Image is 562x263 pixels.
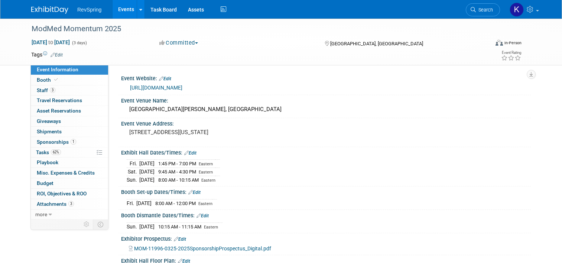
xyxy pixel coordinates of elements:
[121,186,531,196] div: Booth Set-up Dates/Times:
[121,95,531,104] div: Event Venue Name:
[134,246,271,251] span: MOM-11996-0325-2025SponsorshipProspectus_Digital.pdf
[37,87,55,93] span: Staff
[127,223,139,230] td: Sun.
[158,161,196,166] span: 1:45 PM - 7:00 PM
[466,3,500,16] a: Search
[510,3,524,17] img: Kelsey Culver
[37,77,59,83] span: Booth
[158,177,199,183] span: 8:00 AM - 10:15 AM
[80,220,93,229] td: Personalize Event Tab Strip
[155,201,196,206] span: 8:00 AM - 12:00 PM
[201,178,215,183] span: Eastern
[37,108,81,114] span: Asset Reservations
[31,106,108,116] a: Asset Reservations
[139,160,155,168] td: [DATE]
[199,170,213,175] span: Eastern
[31,116,108,126] a: Giveaways
[71,139,76,145] span: 1
[29,22,480,36] div: ModMed Momentum 2025
[31,199,108,209] a: Attachments3
[504,40,522,46] div: In-Person
[31,65,108,75] a: Event Information
[37,191,87,197] span: ROI, Objectives & ROO
[198,201,212,206] span: Eastern
[37,170,95,176] span: Misc. Expenses & Credits
[51,149,61,155] span: 62%
[330,41,423,46] span: [GEOGRAPHIC_DATA], [GEOGRAPHIC_DATA]
[31,210,108,220] a: more
[31,168,108,178] a: Misc. Expenses & Credits
[37,118,61,124] span: Giveaways
[51,52,63,58] a: Edit
[158,169,196,175] span: 9:45 AM - 4:30 PM
[130,85,182,91] a: [URL][DOMAIN_NAME]
[121,147,531,157] div: Exhibit Hall Dates/Times:
[476,7,493,13] span: Search
[37,97,82,103] span: Travel Reservations
[47,39,54,45] span: to
[129,246,271,251] a: MOM-11996-0325-2025SponsorshipProspectus_Digital.pdf
[71,40,87,45] span: (3 days)
[31,147,108,158] a: Tasks62%
[127,104,525,115] div: [GEOGRAPHIC_DATA][PERSON_NAME], [GEOGRAPHIC_DATA]
[121,233,531,243] div: Exhibitor Prospectus:
[188,190,201,195] a: Edit
[77,7,101,13] span: RevSpring
[37,66,78,72] span: Event Information
[31,51,63,58] td: Tags
[31,95,108,105] a: Travel Reservations
[31,158,108,168] a: Playbook
[121,210,531,220] div: Booth Dismantle Dates/Times:
[68,201,74,207] span: 3
[93,220,108,229] td: Toggle Event Tabs
[449,39,522,50] div: Event Format
[37,129,62,134] span: Shipments
[37,159,58,165] span: Playbook
[31,39,70,46] span: [DATE] [DATE]
[31,85,108,95] a: Staff3
[31,137,108,147] a: Sponsorships1
[184,150,196,156] a: Edit
[199,162,213,166] span: Eastern
[127,160,139,168] td: Fri.
[139,168,155,176] td: [DATE]
[31,178,108,188] a: Budget
[37,180,53,186] span: Budget
[121,73,531,82] div: Event Website:
[127,168,139,176] td: Sat.
[121,118,531,127] div: Event Venue Address:
[501,51,521,55] div: Event Rating
[136,199,152,207] td: [DATE]
[127,199,136,207] td: Fri.
[37,139,76,145] span: Sponsorships
[31,189,108,199] a: ROI, Objectives & ROO
[37,201,74,207] span: Attachments
[31,6,68,14] img: ExhibitDay
[196,213,209,218] a: Edit
[129,129,284,136] pre: [STREET_ADDRESS][US_STATE]
[31,127,108,137] a: Shipments
[54,78,58,82] i: Booth reservation complete
[139,223,155,230] td: [DATE]
[496,40,503,46] img: Format-Inperson.png
[204,225,218,230] span: Eastern
[157,39,201,47] button: Committed
[36,149,61,155] span: Tasks
[174,237,186,242] a: Edit
[50,87,55,93] span: 3
[158,224,201,230] span: 10:15 AM - 11:15 AM
[31,75,108,85] a: Booth
[139,176,155,184] td: [DATE]
[127,176,139,184] td: Sun.
[159,76,171,81] a: Edit
[35,211,47,217] span: more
